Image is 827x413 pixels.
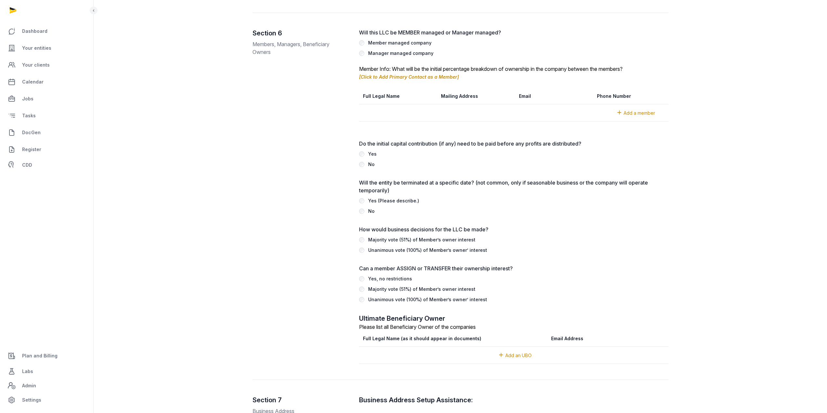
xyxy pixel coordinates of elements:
th: Full Legal Name (as it should appear in documents) [359,331,548,347]
h2: Business Address Setup Assistance: [359,395,668,405]
a: [Click to Add Primary Contact as a Member] [359,74,459,80]
span: Settings [22,396,41,404]
input: Yes, no restrictions [359,276,364,281]
input: Unanimous vote (100%) of Member’s owner’ interest [359,248,364,253]
input: Member managed company [359,40,364,45]
a: Settings [5,392,88,408]
input: Majority vote (51%) of Member’s owner interest [359,237,364,242]
span: Add an UBO [505,353,532,358]
h2: Ultimate Beneficiary Owner [359,314,668,323]
input: Majority vote (51%) of Member’s owner interest [359,287,364,292]
div: No [368,207,375,215]
div: Unanimous vote (100%) of Member’s owner’ interest [368,246,487,254]
label: Will the entity be terminated at a specific date? (not common, only if seasonable business or the... [359,179,668,194]
a: Plan and Billing [5,348,88,364]
span: Plan and Billing [22,352,58,360]
input: No [359,162,364,167]
div: Unanimous vote (100%) of Member’s owner’ interest [368,296,487,303]
span: DocGen [22,129,41,136]
span: Dashboard [22,27,47,35]
a: Calendar [5,74,88,90]
span: Labs [22,368,33,375]
div: Majority vote (51%) of Member’s owner interest [368,285,475,293]
div: Manager managed company [368,49,433,57]
a: Labs [5,364,88,379]
span: CDD [22,161,32,169]
div: Yes (Please describe.) [368,197,419,205]
label: Do the initial capital contribution (if any) need to be paid before any profits are distributed? [359,140,668,148]
input: Unanimous vote (100%) of Member’s owner’ interest [359,297,364,302]
th: Email Address [547,331,667,347]
th: Mailing Address [437,88,515,104]
a: CDD [5,159,88,172]
span: Register [22,146,41,153]
th: Phone Number [593,88,671,104]
span: Jobs [22,95,33,103]
span: Add a member [624,110,655,116]
a: DocGen [5,125,88,140]
a: Register [5,142,88,157]
a: Jobs [5,91,88,107]
div: Member managed company [368,39,432,47]
label: Can a member ASSIGN or TRANSFER their ownership interest? [359,265,668,272]
input: No [359,209,364,214]
label: Will this LLC be MEMBER managed or Manager managed? [359,29,668,36]
p: Members, Managers, Beneficiary Owners [252,40,349,56]
th: Email [515,88,593,104]
a: Dashboard [5,23,88,39]
div: Member Info: What will be the initial percentage breakdown of ownership in the company between th... [359,65,668,73]
input: Yes (Please describe.) [359,198,364,203]
div: No [368,161,375,168]
label: How would business decisions for the LLC be made? [359,226,668,233]
span: Tasks [22,112,36,120]
h2: Section 6 [252,29,349,38]
th: Full Legal Name [359,88,437,104]
a: Admin [5,379,88,392]
a: Tasks [5,108,88,123]
div: Yes [368,150,377,158]
span: Your clients [22,61,50,69]
input: Yes [359,151,364,157]
span: Your entities [22,44,51,52]
a: Your entities [5,40,88,56]
span: Admin [22,382,36,390]
div: Majority vote (51%) of Member’s owner interest [368,236,475,244]
h2: Section 7 [252,395,349,405]
span: Calendar [22,78,44,86]
label: Please list all Beneficiary Owner of the companies [359,324,476,330]
a: Your clients [5,57,88,73]
input: Manager managed company [359,51,364,56]
div: Yes, no restrictions [368,275,412,283]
